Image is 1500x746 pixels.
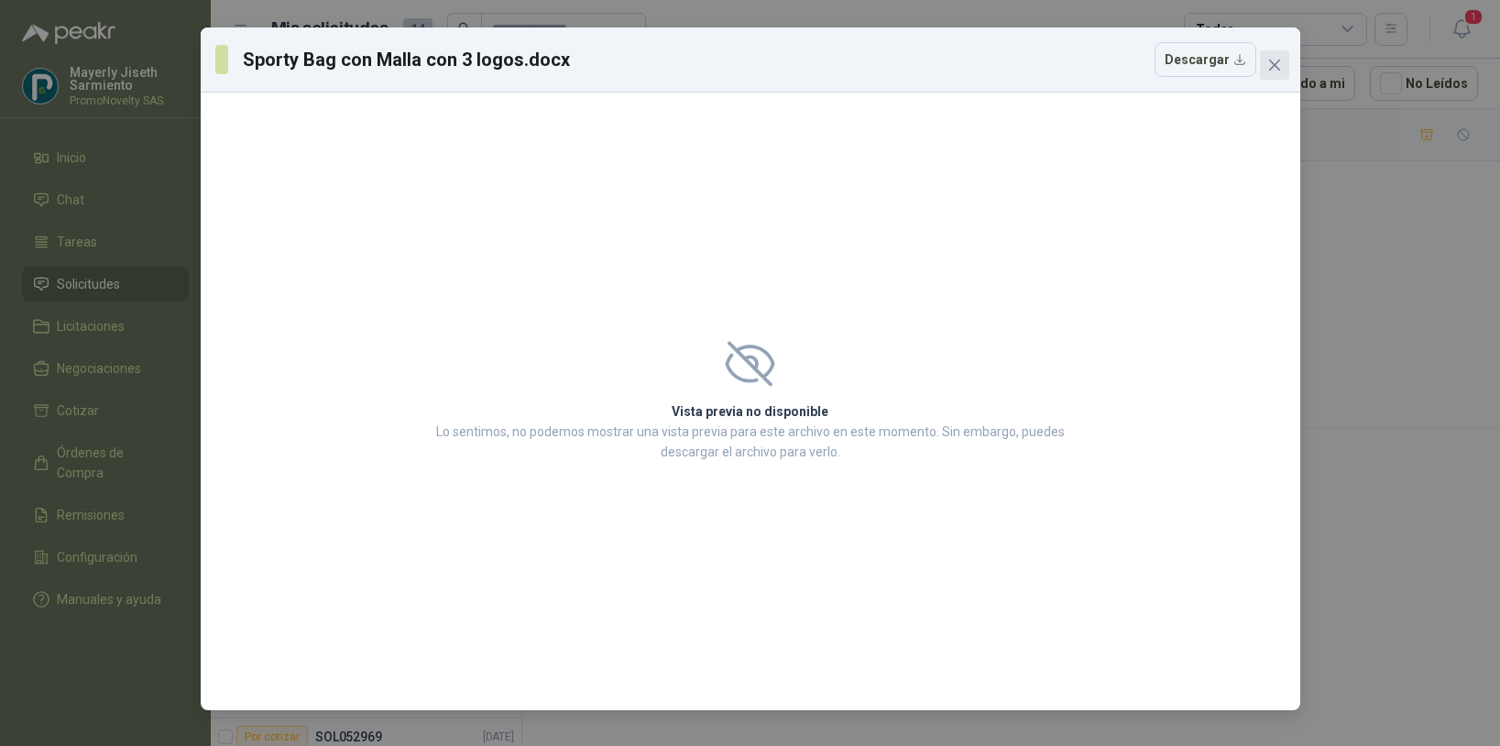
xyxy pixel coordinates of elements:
p: Lo sentimos, no podemos mostrar una vista previa para este archivo en este momento. Sin embargo, ... [431,422,1070,462]
button: Close [1260,50,1289,80]
h3: Sporty Bag con Malla con 3 logos.docx [243,46,571,73]
span: close [1267,58,1282,72]
button: Descargar [1155,42,1256,77]
h2: Vista previa no disponible [431,401,1070,422]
